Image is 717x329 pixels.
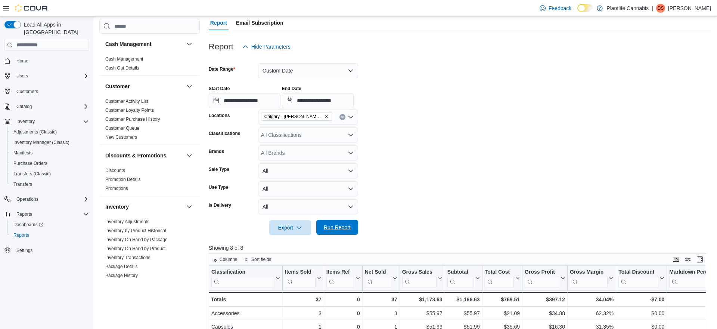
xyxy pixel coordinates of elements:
a: Inventory by Product Historical [105,228,166,233]
button: Net Sold [365,269,397,288]
div: 37 [285,295,322,304]
span: Transfers [13,181,32,187]
button: Remove Calgary - Shepard Regional from selection in this group [324,114,329,119]
h3: Cash Management [105,40,152,48]
a: Inventory Adjustments [105,219,149,224]
span: Inventory Manager (Classic) [10,138,89,147]
span: Operations [13,195,89,204]
div: 3 [285,309,322,318]
span: Catalog [13,102,89,111]
nav: Complex example [4,52,89,275]
button: Subtotal [447,269,479,288]
span: Promotion Details [105,176,141,182]
div: Items Sold [285,269,316,288]
span: Hide Parameters [251,43,291,50]
span: Home [13,56,89,65]
a: Promotion Details [105,177,141,182]
input: Press the down key to open a popover containing a calendar. [282,93,354,108]
button: Customer [185,82,194,91]
div: 37 [365,295,397,304]
label: Classifications [209,130,240,136]
a: Inventory On Hand by Package [105,237,168,242]
div: Items Ref [326,269,354,288]
div: $21.09 [484,309,519,318]
button: Discounts & Promotions [105,152,183,159]
label: Sale Type [209,166,229,172]
div: $55.97 [447,309,479,318]
div: Net Sold [365,269,391,276]
button: Open list of options [348,114,354,120]
div: Subtotal [447,269,474,288]
h3: Customer [105,83,130,90]
div: Accessories [211,309,280,318]
span: Manifests [10,148,89,157]
div: Total Discount [618,269,658,276]
span: Calgary - Shepard Regional [261,113,332,121]
button: Settings [1,245,92,256]
div: Gross Sales [402,269,437,276]
div: Gross Profit [525,269,559,288]
span: Operations [16,196,38,202]
span: Inventory Manager (Classic) [13,139,69,145]
span: Users [16,73,28,79]
span: Transfers (Classic) [13,171,51,177]
button: Hide Parameters [239,39,294,54]
span: Dashboards [13,222,43,228]
label: Date Range [209,66,235,72]
a: Feedback [537,1,574,16]
button: Gross Margin [570,269,614,288]
a: Purchase Orders [10,159,50,168]
a: Settings [13,246,35,255]
button: Adjustments (Classic) [7,127,92,137]
button: Customer [105,83,183,90]
span: Email Subscription [236,15,283,30]
a: Inventory On Hand by Product [105,246,165,251]
span: Columns [220,256,237,262]
img: Cova [15,4,49,12]
span: Home [16,58,28,64]
div: $1,173.63 [402,295,443,304]
span: Dashboards [10,220,89,229]
span: Reports [13,210,89,219]
span: Calgary - [PERSON_NAME] Regional [264,113,323,120]
span: Manifests [13,150,32,156]
span: Transfers [10,180,89,189]
a: Home [13,56,31,65]
span: Package Details [105,264,138,270]
span: Load All Apps in [GEOGRAPHIC_DATA] [21,21,89,36]
h3: Report [209,42,233,51]
button: Items Sold [285,269,322,288]
div: Classification [211,269,274,288]
button: All [258,199,358,214]
div: Total Cost [484,269,513,288]
div: Gross Margin [570,269,608,288]
div: Subtotal [447,269,474,276]
button: Custom Date [258,63,358,78]
button: Cash Management [105,40,183,48]
span: Export [274,220,307,235]
a: Customers [13,87,41,96]
button: Items Ref [326,269,360,288]
button: Export [269,220,311,235]
span: Customer Queue [105,125,139,131]
div: $55.97 [402,309,443,318]
div: Dorothy Szczepanski [656,4,665,13]
span: Customers [13,86,89,96]
button: Operations [13,195,41,204]
div: -$7.00 [618,295,664,304]
span: Inventory On Hand by Package [105,237,168,243]
label: End Date [282,86,301,92]
span: Reports [13,232,29,238]
span: Package History [105,273,138,279]
div: Totals [211,295,280,304]
span: Promotions [105,185,128,191]
label: Brands [209,148,224,154]
button: Enter fullscreen [695,255,704,264]
a: New Customers [105,135,137,140]
span: Inventory On Hand by Product [105,246,165,252]
a: Customer Activity List [105,99,148,104]
span: Purchase Orders [13,160,47,166]
input: Dark Mode [577,4,593,12]
button: Discounts & Promotions [185,151,194,160]
a: Transfers [10,180,35,189]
